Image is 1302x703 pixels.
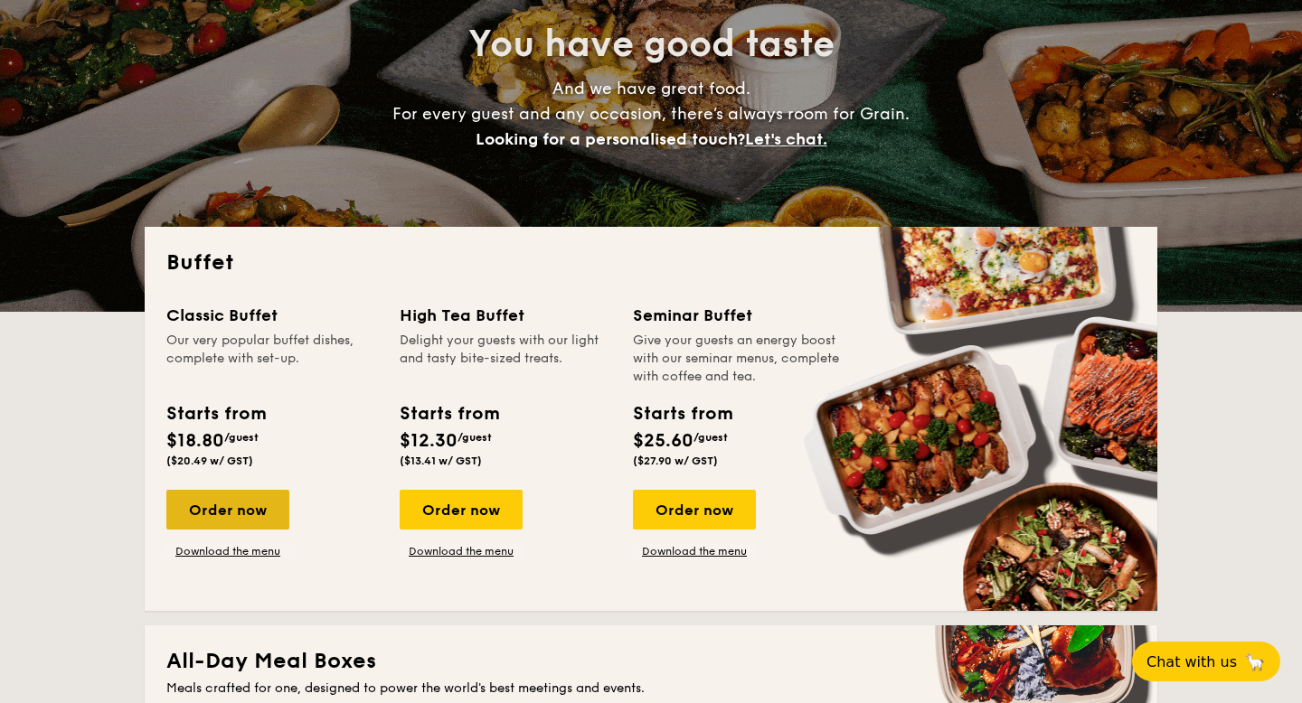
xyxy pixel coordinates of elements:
[166,303,378,328] div: Classic Buffet
[1146,653,1237,670] span: Chat with us
[166,680,1136,698] div: Meals crafted for one, designed to power the world's best meetings and events.
[166,490,289,530] div: Order now
[400,455,482,467] span: ($13.41 w/ GST)
[224,431,259,444] span: /guest
[633,490,756,530] div: Order now
[166,332,378,386] div: Our very popular buffet dishes, complete with set-up.
[633,544,756,558] a: Download the menu
[633,430,693,452] span: $25.60
[400,544,523,558] a: Download the menu
[1244,651,1266,672] span: 🦙
[166,248,1136,277] h2: Buffet
[1132,642,1280,681] button: Chat with us🦙
[392,79,910,149] span: And we have great food. For every guest and any occasion, there’s always room for Grain.
[633,400,731,427] div: Starts from
[468,23,835,66] span: You have good taste
[400,490,523,530] div: Order now
[476,129,745,149] span: Looking for a personalised touch?
[693,431,728,444] span: /guest
[166,400,265,427] div: Starts from
[400,303,611,328] div: High Tea Buffet
[166,430,224,452] span: $18.80
[166,647,1136,676] h2: All-Day Meal Boxes
[400,430,458,452] span: $12.30
[745,129,827,149] span: Let's chat.
[458,431,492,444] span: /guest
[166,544,289,558] a: Download the menu
[633,455,718,467] span: ($27.90 w/ GST)
[400,400,498,427] div: Starts from
[633,303,844,328] div: Seminar Buffet
[400,332,611,386] div: Delight your guests with our light and tasty bite-sized treats.
[633,332,844,386] div: Give your guests an energy boost with our seminar menus, complete with coffee and tea.
[166,455,253,467] span: ($20.49 w/ GST)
